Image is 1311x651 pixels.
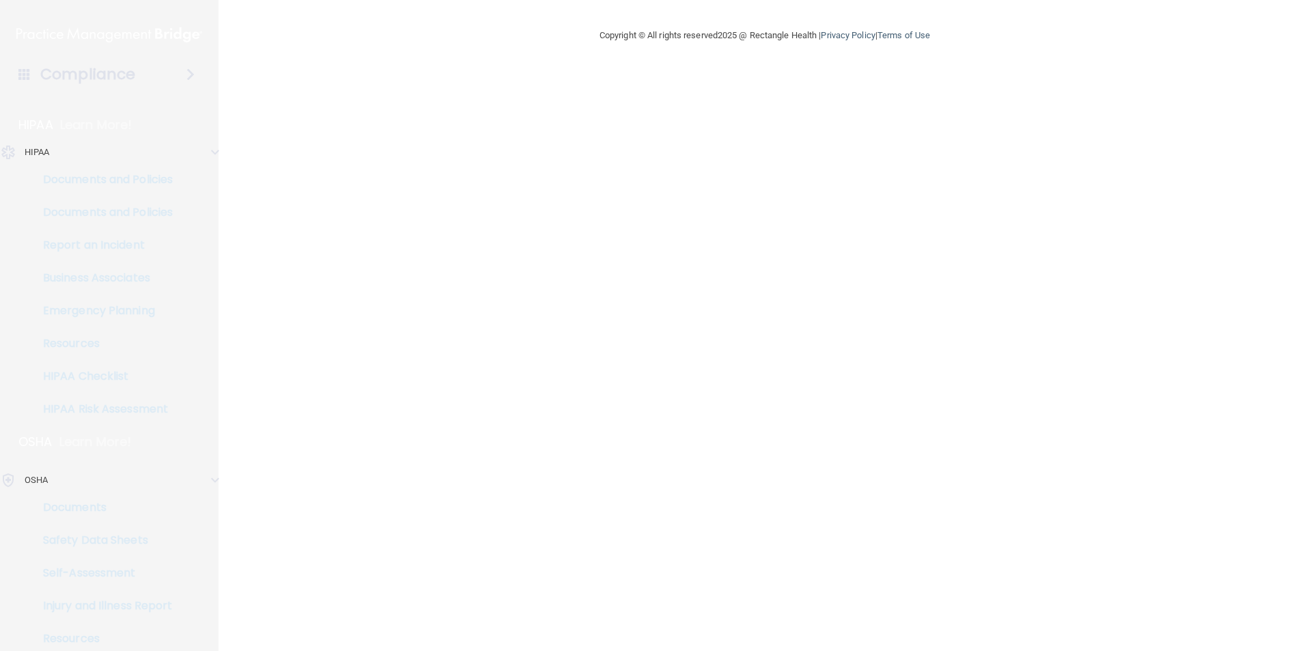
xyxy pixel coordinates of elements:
[9,501,195,514] p: Documents
[9,206,195,219] p: Documents and Policies
[821,30,875,40] a: Privacy Policy
[9,271,195,285] p: Business Associates
[9,566,195,580] p: Self-Assessment
[9,534,195,547] p: Safety Data Sheets
[9,337,195,350] p: Resources
[40,65,135,84] h4: Compliance
[16,21,202,49] img: PMB logo
[9,599,195,613] p: Injury and Illness Report
[9,632,195,646] p: Resources
[9,173,195,186] p: Documents and Policies
[9,402,195,416] p: HIPAA Risk Assessment
[9,304,195,318] p: Emergency Planning
[516,14,1014,57] div: Copyright © All rights reserved 2025 @ Rectangle Health | |
[60,117,132,133] p: Learn More!
[9,238,195,252] p: Report an Incident
[18,117,53,133] p: HIPAA
[9,370,195,383] p: HIPAA Checklist
[18,434,53,450] p: OSHA
[25,144,50,161] p: HIPAA
[59,434,132,450] p: Learn More!
[877,30,930,40] a: Terms of Use
[25,472,48,488] p: OSHA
